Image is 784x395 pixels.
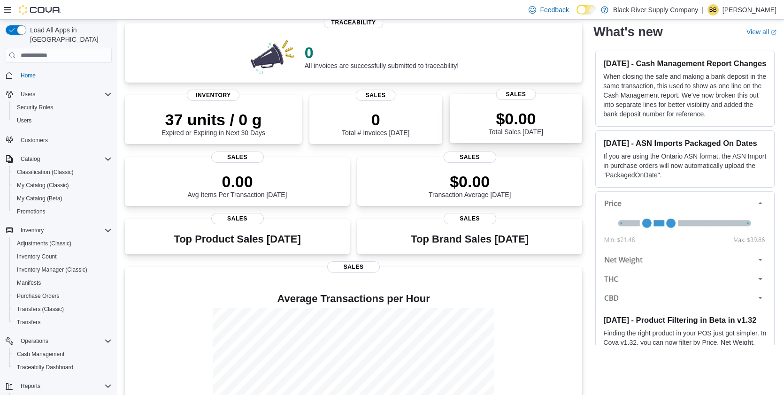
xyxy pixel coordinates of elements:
span: Inventory [17,225,112,236]
span: Inventory Count [13,251,112,262]
h3: Top Brand Sales [DATE] [411,234,529,245]
span: My Catalog (Beta) [17,195,62,202]
div: Brandon Blount [707,4,719,15]
span: Sales [327,261,380,273]
button: Reports [2,380,115,393]
span: Purchase Orders [17,292,60,300]
span: Manifests [17,279,41,287]
button: Operations [2,334,115,348]
div: Total Sales [DATE] [489,109,543,136]
div: Transaction Average [DATE] [429,172,511,198]
span: Catalog [21,155,40,163]
p: | [702,4,704,15]
span: Users [13,115,112,126]
span: Promotions [13,206,112,217]
button: Transfers (Classic) [9,303,115,316]
a: Inventory Count [13,251,61,262]
button: Promotions [9,205,115,218]
button: Inventory [17,225,47,236]
a: Manifests [13,277,45,289]
a: Transfers (Classic) [13,304,68,315]
span: Feedback [540,5,569,15]
span: Traceability [324,17,384,28]
span: Catalog [17,153,112,165]
button: Operations [17,335,52,347]
div: All invoices are successfully submitted to traceability! [305,43,459,69]
button: My Catalog (Beta) [9,192,115,205]
span: My Catalog (Classic) [17,182,69,189]
span: Cash Management [17,350,64,358]
a: My Catalog (Beta) [13,193,66,204]
a: Users [13,115,35,126]
button: Adjustments (Classic) [9,237,115,250]
span: Transfers (Classic) [13,304,112,315]
span: Home [17,69,112,81]
button: Users [9,114,115,127]
span: Transfers [13,317,112,328]
span: Operations [21,337,48,345]
img: 0 [248,38,297,75]
span: Traceabilty Dashboard [17,364,73,371]
p: 37 units / 0 g [161,110,265,129]
span: Users [17,117,31,124]
span: Security Roles [17,104,53,111]
svg: External link [771,30,776,35]
span: My Catalog (Classic) [13,180,112,191]
button: Users [17,89,39,100]
h3: [DATE] - Product Filtering in Beta in v1.32 [603,315,767,325]
a: Inventory Manager (Classic) [13,264,91,275]
a: Purchase Orders [13,290,63,302]
span: Reports [17,380,112,392]
p: $0.00 [489,109,543,128]
span: Sales [211,152,264,163]
span: Load All Apps in [GEOGRAPHIC_DATA] [26,25,112,44]
span: Transfers [17,319,40,326]
button: Users [2,88,115,101]
p: 0 [305,43,459,62]
button: Reports [17,380,44,392]
button: My Catalog (Classic) [9,179,115,192]
button: Cash Management [9,348,115,361]
span: Customers [17,134,112,145]
p: [PERSON_NAME] [723,4,776,15]
span: Inventory [187,90,239,101]
p: Finding the right product in your POS just got simpler. In Cova v1.32, you can now filter by Pric... [603,328,767,385]
button: Purchase Orders [9,289,115,303]
h3: Top Product Sales [DATE] [174,234,300,245]
span: My Catalog (Beta) [13,193,112,204]
p: $0.00 [429,172,511,191]
span: Sales [356,90,396,101]
button: Security Roles [9,101,115,114]
p: If you are using the Ontario ASN format, the ASN Import in purchase orders will now automatically... [603,152,767,180]
span: Manifests [13,277,112,289]
span: Inventory Count [17,253,57,260]
a: Promotions [13,206,49,217]
button: Manifests [9,276,115,289]
div: Expired or Expiring in Next 30 Days [161,110,265,137]
input: Dark Mode [576,5,596,15]
span: Security Roles [13,102,112,113]
span: Sales [444,213,496,224]
p: 0.00 [188,172,287,191]
span: BB [709,4,717,15]
button: Traceabilty Dashboard [9,361,115,374]
button: Inventory [2,224,115,237]
span: Inventory Manager (Classic) [13,264,112,275]
span: Sales [444,152,496,163]
button: Transfers [9,316,115,329]
div: Avg Items Per Transaction [DATE] [188,172,287,198]
h4: Average Transactions per Hour [132,293,575,304]
span: Users [17,89,112,100]
button: Home [2,68,115,82]
a: My Catalog (Classic) [13,180,73,191]
a: View allExternal link [746,28,776,36]
span: Operations [17,335,112,347]
span: Inventory [21,227,44,234]
button: Catalog [2,152,115,166]
a: Feedback [525,0,572,19]
span: Cash Management [13,349,112,360]
button: Inventory Count [9,250,115,263]
p: When closing the safe and making a bank deposit in the same transaction, this used to show as one... [603,72,767,119]
span: Inventory Manager (Classic) [17,266,87,273]
img: Cova [19,5,61,15]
